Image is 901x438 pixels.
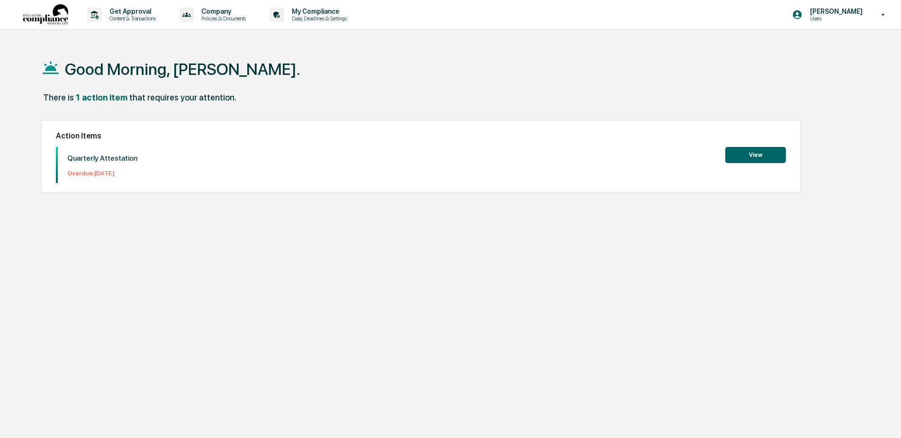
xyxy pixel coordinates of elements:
a: View [725,150,786,159]
div: that requires your attention. [129,92,236,102]
p: Company [194,8,251,15]
p: Quarterly Attestation [67,154,137,163]
p: Get Approval [102,8,161,15]
p: Policies & Documents [194,15,251,22]
p: My Compliance [284,8,351,15]
h2: Action Items [56,131,786,140]
p: Data, Deadlines & Settings [284,15,351,22]
p: Overdue: [DATE] [67,170,137,177]
div: 1 action item [76,92,127,102]
p: Content & Transactions [102,15,161,22]
p: Users [802,15,867,22]
button: View [725,147,786,163]
p: [PERSON_NAME] [802,8,867,15]
div: There is [43,92,74,102]
h1: Good Morning, [PERSON_NAME]. [65,60,300,79]
img: logo [23,4,68,26]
